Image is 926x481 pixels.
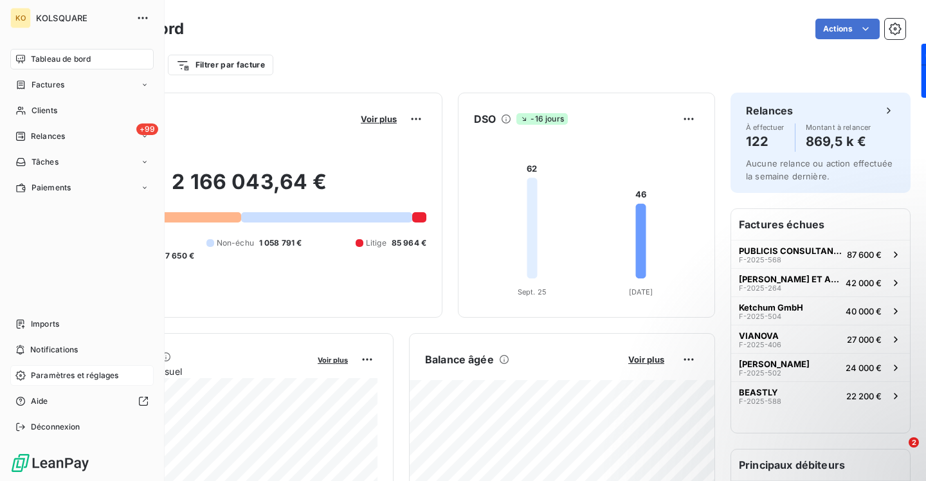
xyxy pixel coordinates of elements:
span: Paiements [32,182,71,194]
span: Aucune relance ou action effectuée la semaine dernière. [746,158,893,181]
span: Tâches [32,156,59,168]
span: PUBLICIS CONSULTANTS FR [739,246,842,256]
span: Factures [32,79,64,91]
iframe: Intercom notifications message [669,356,926,446]
button: Filtrer par facture [168,55,273,75]
span: KOLSQUARE [36,13,129,23]
tspan: Sept. 25 [518,287,547,296]
span: Notifications [30,344,78,356]
span: F-2025-264 [739,284,781,292]
button: Voir plus [357,113,401,125]
span: F-2025-568 [739,256,781,264]
h6: Relances [746,103,793,118]
span: Aide [31,395,48,407]
button: PUBLICIS CONSULTANTS FRF-2025-56887 600 € [731,240,910,268]
h4: 122 [746,131,785,152]
span: 27 000 € [847,334,882,345]
span: Litige [366,237,386,249]
button: Voir plus [624,354,668,365]
iframe: Intercom live chat [882,437,913,468]
h6: Factures échues [731,209,910,240]
span: -16 jours [516,113,567,125]
h4: 869,5 k € [806,131,871,152]
span: 1 058 791 € [259,237,302,249]
img: Logo LeanPay [10,453,90,473]
tspan: [DATE] [629,287,653,296]
h2: 2 166 043,64 € [73,169,426,208]
h6: Balance âgée [425,352,494,367]
button: [PERSON_NAME]F-2025-50224 000 € [731,353,910,381]
button: [PERSON_NAME] ET ASSOCIES (AGENCE [PERSON_NAME])F-2025-26442 000 € [731,268,910,296]
div: KO [10,8,31,28]
button: Voir plus [314,354,352,365]
a: Aide [10,391,154,412]
span: F-2025-504 [739,313,781,320]
span: F-2025-406 [739,341,781,349]
button: Ketchum GmbHF-2025-50440 000 € [731,296,910,325]
span: +99 [136,123,158,135]
button: VIANOVAF-2025-40627 000 € [731,325,910,353]
h6: Principaux débiteurs [731,449,910,480]
span: Voir plus [628,354,664,365]
span: À effectuer [746,123,785,131]
span: Montant à relancer [806,123,871,131]
span: Ketchum GmbH [739,302,803,313]
span: 87 600 € [847,250,882,260]
span: 2 [909,437,919,448]
span: Chiffre d'affaires mensuel [73,365,309,378]
h6: DSO [474,111,496,127]
button: Actions [815,19,880,39]
span: Tableau de bord [31,53,91,65]
span: Imports [31,318,59,330]
span: 40 000 € [846,306,882,316]
span: 85 964 € [392,237,426,249]
span: Voir plus [318,356,348,365]
span: 42 000 € [846,278,882,288]
span: Relances [31,131,65,142]
span: Clients [32,105,57,116]
span: VIANOVA [739,331,779,341]
span: Voir plus [361,114,397,124]
span: Non-échu [217,237,254,249]
span: Déconnexion [31,421,80,433]
span: -7 650 € [161,250,194,262]
span: [PERSON_NAME] ET ASSOCIES (AGENCE [PERSON_NAME]) [739,274,840,284]
span: Paramètres et réglages [31,370,118,381]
